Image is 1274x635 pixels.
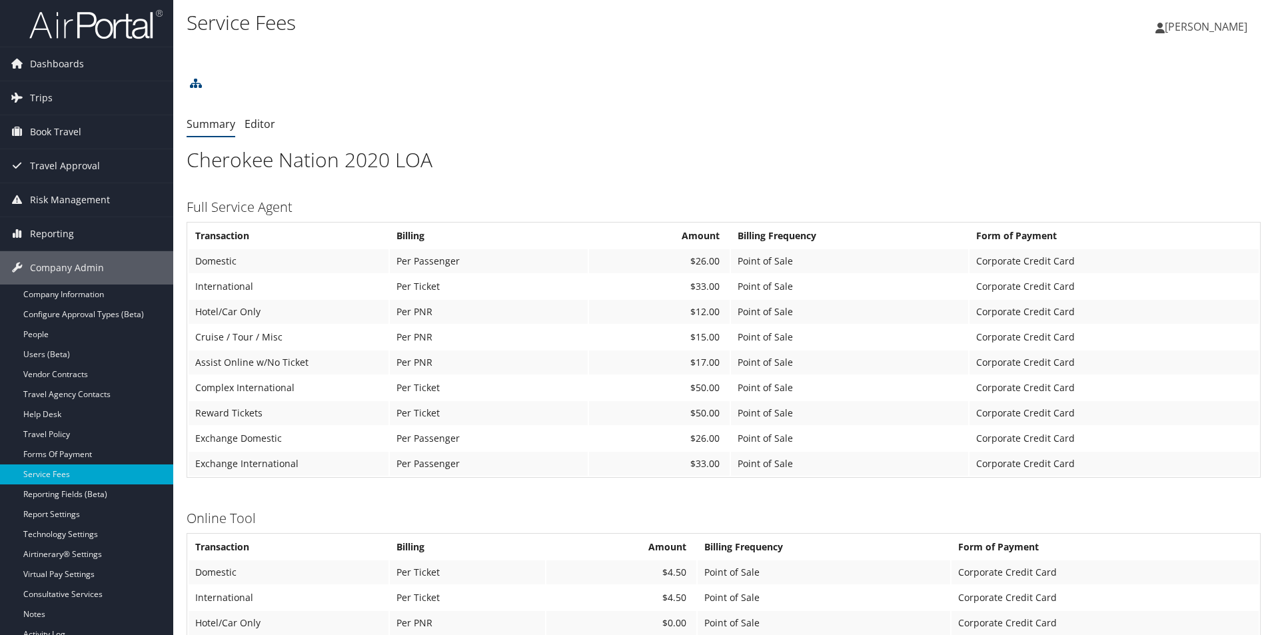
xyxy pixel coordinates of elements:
td: Corporate Credit Card [952,611,1259,635]
td: Corporate Credit Card [969,401,1259,425]
td: Corporate Credit Card [952,560,1259,584]
td: $26.00 [589,426,730,450]
td: Point of Sale [698,586,950,610]
td: Reward Tickets [189,401,388,425]
td: Point of Sale [731,325,968,349]
td: Complex International [189,376,388,400]
th: Amount [546,535,696,559]
span: Trips [30,81,53,115]
td: Point of Sale [731,350,968,374]
th: Billing [390,224,588,248]
td: Point of Sale [731,376,968,400]
span: Risk Management [30,183,110,217]
span: Company Admin [30,251,104,285]
td: $15.00 [589,325,730,349]
td: Point of Sale [731,300,968,324]
span: Reporting [30,217,74,251]
td: Exchange International [189,452,388,476]
h1: Service Fees [187,9,903,37]
td: Per Passenger [390,249,588,273]
td: Exchange Domestic [189,426,388,450]
td: $17.00 [589,350,730,374]
span: Travel Approval [30,149,100,183]
td: Corporate Credit Card [952,586,1259,610]
td: Per Ticket [390,586,545,610]
th: Transaction [189,535,388,559]
td: Per Ticket [390,376,588,400]
td: Per Passenger [390,452,588,476]
td: $4.50 [546,586,696,610]
td: Hotel/Car Only [189,611,388,635]
td: $50.00 [589,401,730,425]
th: Form of Payment [952,535,1259,559]
th: Billing Frequency [731,224,968,248]
th: Billing [390,535,545,559]
td: $26.00 [589,249,730,273]
td: Corporate Credit Card [969,300,1259,324]
td: Corporate Credit Card [969,325,1259,349]
td: Hotel/Car Only [189,300,388,324]
a: Summary [187,117,235,131]
td: Point of Sale [698,611,950,635]
th: Billing Frequency [698,535,950,559]
td: Assist Online w/No Ticket [189,350,388,374]
td: Point of Sale [731,452,968,476]
h1: Cherokee Nation 2020 LOA [187,146,1261,174]
td: Per Ticket [390,401,588,425]
td: Domestic [189,249,388,273]
td: Corporate Credit Card [969,350,1259,374]
h3: Online Tool [187,509,1261,528]
td: Corporate Credit Card [969,426,1259,450]
td: Domestic [189,560,388,584]
td: Point of Sale [731,401,968,425]
img: airportal-logo.png [29,9,163,40]
td: Cruise / Tour / Misc [189,325,388,349]
td: $33.00 [589,275,730,299]
td: Per PNR [390,325,588,349]
td: $50.00 [589,376,730,400]
span: [PERSON_NAME] [1165,19,1247,34]
span: Book Travel [30,115,81,149]
a: Editor [245,117,275,131]
h3: Full Service Agent [187,198,1261,217]
td: Per PNR [390,611,545,635]
td: Per Passenger [390,426,588,450]
th: Transaction [189,224,388,248]
td: Corporate Credit Card [969,275,1259,299]
td: International [189,586,388,610]
th: Amount [589,224,730,248]
td: Point of Sale [698,560,950,584]
td: Per PNR [390,300,588,324]
td: Per Ticket [390,275,588,299]
td: $0.00 [546,611,696,635]
td: $4.50 [546,560,696,584]
td: Corporate Credit Card [969,452,1259,476]
td: Point of Sale [731,426,968,450]
td: Point of Sale [731,249,968,273]
a: [PERSON_NAME] [1155,7,1261,47]
td: Corporate Credit Card [969,249,1259,273]
td: Per PNR [390,350,588,374]
th: Form of Payment [969,224,1259,248]
td: Per Ticket [390,560,545,584]
td: Point of Sale [731,275,968,299]
td: Corporate Credit Card [969,376,1259,400]
td: $33.00 [589,452,730,476]
span: Dashboards [30,47,84,81]
td: International [189,275,388,299]
td: $12.00 [589,300,730,324]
